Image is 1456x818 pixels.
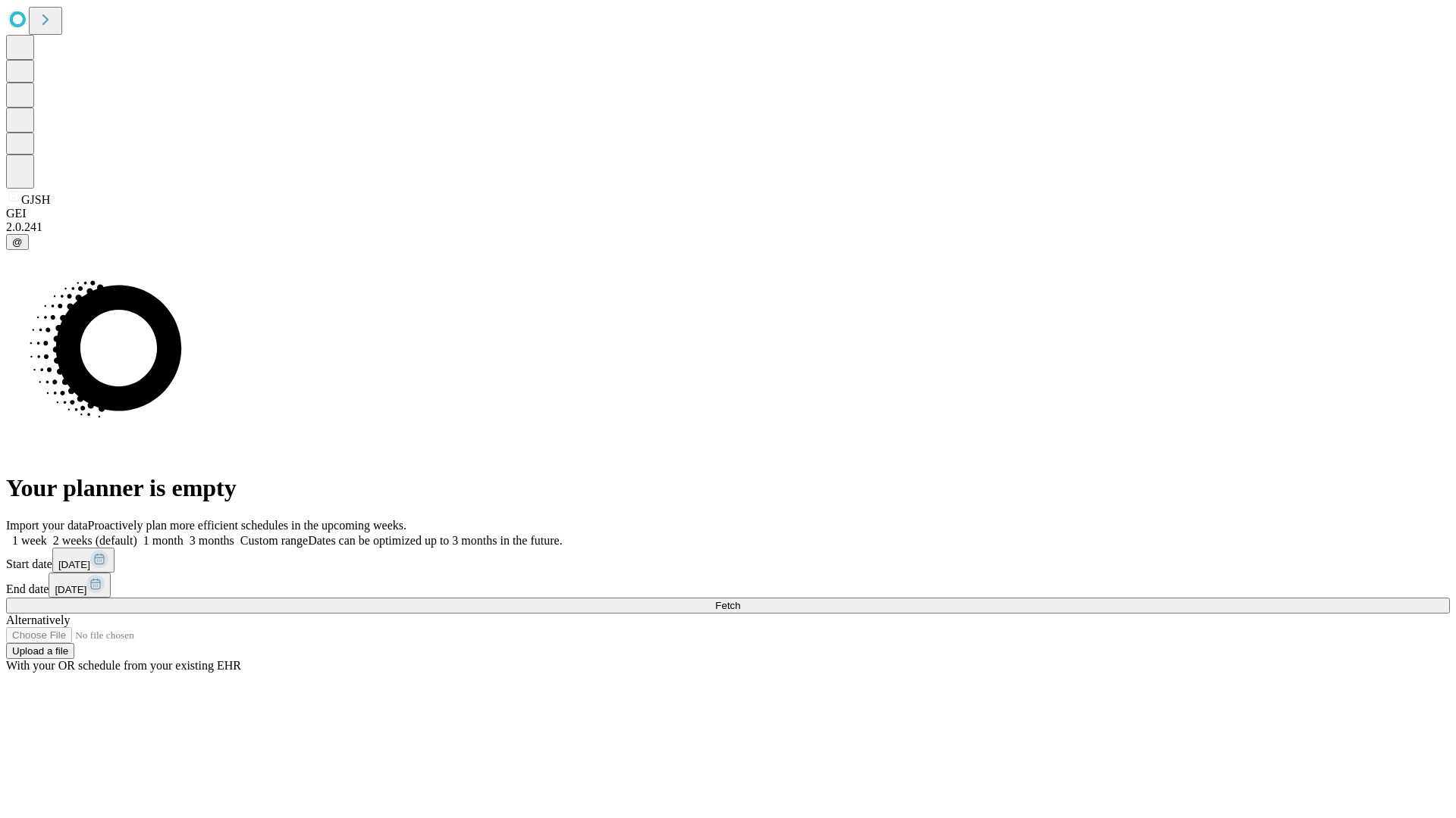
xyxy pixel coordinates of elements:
button: Fetch [6,598,1450,613]
span: [DATE] [58,559,90,570]
span: Proactively plan more efficient schedules in the upcoming weeks. [88,519,406,532]
button: [DATE] [52,548,115,573]
span: 1 week [12,534,47,547]
span: With your OR schedule from your existing EHR [6,659,241,672]
div: GEI [6,207,1450,220]
div: 2.0.241 [6,220,1450,234]
span: Alternatively [6,613,70,626]
button: @ [6,234,29,250]
button: [DATE] [49,573,111,598]
div: Start date [6,548,1450,573]
button: Upload a file [6,643,74,659]
span: Custom range [240,534,308,547]
div: End date [6,573,1450,598]
span: Fetch [715,600,740,611]
h1: Your planner is empty [6,474,1450,502]
span: Import your data [6,519,88,532]
span: @ [12,236,23,248]
span: 2 weeks (default) [53,534,137,547]
span: Dates can be optimized up to 3 months in the future. [308,534,562,547]
span: 1 month [143,534,184,547]
span: GJSH [21,193,50,206]
span: [DATE] [55,584,86,595]
span: 3 months [190,534,234,547]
